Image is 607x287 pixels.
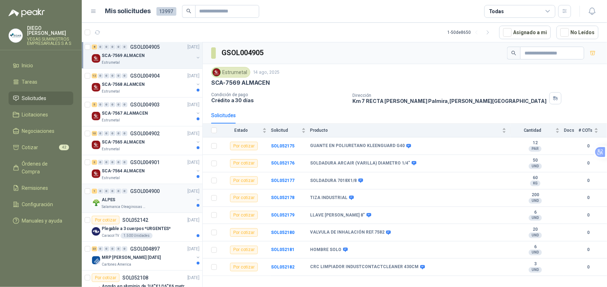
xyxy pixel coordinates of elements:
div: Solicitudes [211,111,236,119]
div: 0 [122,246,127,251]
p: GSOL004897 [130,246,160,251]
p: [DATE] [187,246,199,252]
span: Órdenes de Compra [22,160,66,176]
b: SOL052181 [271,247,294,252]
div: 0 [110,246,115,251]
div: 0 [104,102,109,107]
div: 0 [104,131,109,136]
p: Crédito a 30 días [211,97,347,103]
div: Todas [489,7,504,15]
h1: Mis solicitudes [105,6,151,16]
div: Estrumetal [211,67,250,78]
p: GSOL004903 [130,102,160,107]
a: 12 0 0 0 0 0 GSOL004904[DATE] Company LogoSCA-7568 ALAMCENEstrumetal [92,72,201,94]
span: # COTs [579,128,593,133]
div: UND [529,250,542,255]
a: 5 0 0 0 0 0 GSOL004903[DATE] Company LogoSCA-7567 ALAMACENEstrumetal [92,100,201,123]
img: Company Logo [92,112,100,120]
div: KG [530,181,541,186]
div: 0 [122,73,127,78]
span: Licitaciones [22,111,48,119]
div: 0 [116,160,121,165]
span: Cantidad [511,128,554,133]
div: 0 [122,102,127,107]
img: Company Logo [9,29,22,42]
a: 23 0 0 0 0 0 GSOL004897[DATE] Company LogoMRP [PERSON_NAME] [DATE]Cartones America [92,245,201,267]
span: Configuración [22,200,53,208]
p: [DATE] [187,44,199,51]
b: 60 [511,175,560,181]
a: 3 0 0 0 0 0 GSOL004901[DATE] Company LogoSCA-7564 ALMACENEstrumetal [92,158,201,181]
p: Estrumetal [102,146,120,152]
span: Tareas [22,78,38,86]
div: 0 [98,73,103,78]
p: Estrumetal [102,60,120,66]
span: Estado [221,128,261,133]
p: SOL052142 [122,218,148,223]
p: SCA-7568 ALAMCEN [102,81,145,88]
b: TIZA INDUSTRIAL [310,195,347,201]
div: 1.500 Unidades [121,233,153,239]
span: Negociaciones [22,127,55,135]
p: [DATE] [187,275,199,281]
div: Por cotizar [230,263,258,271]
div: 0 [110,131,115,136]
b: 50 [511,158,560,163]
b: 0 [579,212,598,219]
b: 0 [579,264,598,271]
span: Inicio [22,62,33,69]
b: SOLDADURA ARCAIR (VARILLA) DIAMETRO 1/4" [310,161,410,166]
b: SOL052182 [271,265,294,270]
a: 10 0 0 0 0 0 GSOL004902[DATE] Company LogoSCA-7565 ALMACENEstrumetal [92,129,201,152]
div: 5 [92,102,97,107]
a: Solicitudes [9,92,73,105]
p: [DATE] [187,130,199,137]
div: 0 [110,189,115,194]
a: 1 0 0 0 0 0 GSOL004900[DATE] Company LogoALPESSalamanca Oleaginosas SAS [92,187,201,210]
div: Por cotizar [92,216,119,224]
div: 0 [116,45,121,49]
span: 42 [59,145,69,150]
div: 0 [122,45,127,49]
div: 0 [98,189,103,194]
div: 0 [116,102,121,107]
div: 0 [104,189,109,194]
b: 0 [579,246,598,253]
img: Company Logo [92,83,100,92]
div: 1 [92,189,97,194]
p: Estrumetal [102,118,120,123]
b: 3 [511,261,560,267]
div: 0 [110,45,115,49]
div: 0 [104,160,109,165]
div: 0 [110,160,115,165]
th: Solicitud [271,124,310,137]
b: HOMBRE SOLO [310,247,341,253]
div: 0 [116,246,121,251]
div: 0 [104,73,109,78]
div: UND [529,267,542,273]
img: Company Logo [92,141,100,149]
p: [DATE] [187,188,199,195]
div: 0 [104,45,109,49]
b: SOLDADURA 7018X1/8 [310,178,357,184]
p: GSOL004905 [130,45,160,49]
p: SCA-7569 ALMACEN [211,79,270,87]
b: SOL052177 [271,178,294,183]
th: Estado [221,124,271,137]
b: SOL052179 [271,213,294,218]
div: UND [529,215,542,221]
img: Company Logo [92,169,100,178]
div: 0 [122,131,127,136]
th: Producto [310,124,511,137]
b: SOL052178 [271,195,294,200]
b: 0 [579,160,598,167]
a: Licitaciones [9,108,73,121]
p: GSOL004902 [130,131,160,136]
p: SCA-7569 ALMACEN [102,52,145,59]
span: Manuales y ayuda [22,217,63,225]
div: PAR [529,146,542,152]
b: 12 [511,140,560,146]
img: Company Logo [92,256,100,265]
th: # COTs [579,124,607,137]
p: [DATE] [187,217,199,224]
